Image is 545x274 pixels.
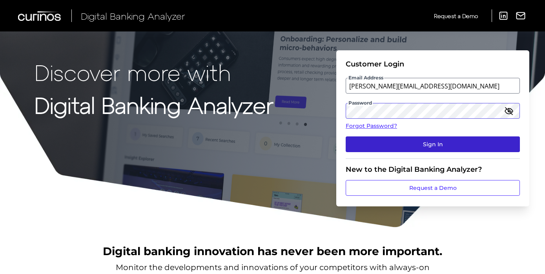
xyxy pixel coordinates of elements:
a: Request a Demo [346,180,520,196]
span: Request a Demo [434,13,478,19]
strong: Digital Banking Analyzer [35,92,273,118]
img: Curinos [18,11,62,21]
span: Digital Banking Analyzer [81,10,185,22]
p: Discover more with [35,60,273,85]
span: Email Address [348,75,384,81]
button: Sign In [346,136,520,152]
div: New to the Digital Banking Analyzer? [346,165,520,174]
a: Request a Demo [434,9,478,22]
h2: Digital banking innovation has never been more important. [103,244,442,259]
div: Customer Login [346,60,520,68]
a: Forgot Password? [346,122,520,130]
span: Password [348,100,373,106]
